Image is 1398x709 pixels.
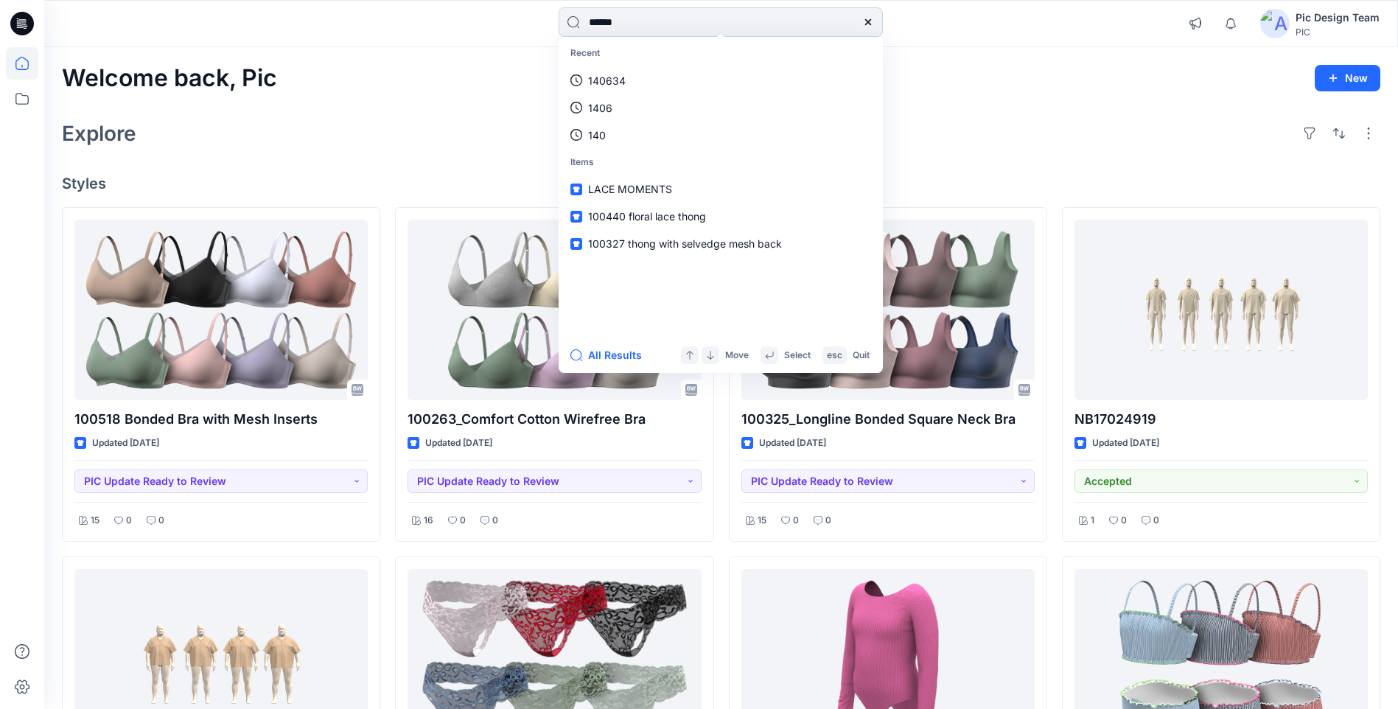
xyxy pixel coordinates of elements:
[853,348,870,363] p: Quit
[62,65,277,92] h2: Welcome back, Pic
[92,436,159,451] p: Updated [DATE]
[741,409,1035,430] p: 100325_Longline Bonded Square Neck Bra
[825,513,831,528] p: 0
[562,175,880,203] a: LACE MOMENTS
[588,128,606,143] p: 140
[784,348,811,363] p: Select
[1074,220,1368,400] a: NB17024919
[74,220,368,400] a: 100518 Bonded Bra with Mesh Inserts
[588,237,782,250] span: 100327 thong with selvedge mesh back
[492,513,498,528] p: 0
[158,513,164,528] p: 0
[408,409,701,430] p: 100263_Comfort Cotton Wirefree Bra
[588,210,706,223] span: 100440 floral lace thong
[74,409,368,430] p: 100518 Bonded Bra with Mesh Inserts
[725,348,749,363] p: Move
[460,513,466,528] p: 0
[562,40,880,67] p: Recent
[1296,27,1380,38] div: PIC
[562,149,880,176] p: Items
[1315,65,1380,91] button: New
[588,183,672,195] span: LACE MOMENTS
[562,230,880,257] a: 100327 thong with selvedge mesh back
[741,220,1035,400] a: 100325_Longline Bonded Square Neck Bra
[1260,9,1290,38] img: avatar
[1296,9,1380,27] div: Pic Design Team
[570,346,651,364] button: All Results
[793,513,799,528] p: 0
[827,348,842,363] p: esc
[62,175,1380,192] h4: Styles
[562,67,880,94] a: 140634
[408,220,701,400] a: 100263_Comfort Cotton Wirefree Bra
[424,513,433,528] p: 16
[1092,436,1159,451] p: Updated [DATE]
[1074,409,1368,430] p: NB17024919
[1121,513,1127,528] p: 0
[62,122,136,145] h2: Explore
[562,122,880,149] a: 140
[562,94,880,122] a: 1406
[562,203,880,230] a: 100440 floral lace thong
[758,513,766,528] p: 15
[588,100,612,116] p: 1406
[126,513,132,528] p: 0
[425,436,492,451] p: Updated [DATE]
[588,73,626,88] p: 140634
[1153,513,1159,528] p: 0
[1091,513,1094,528] p: 1
[91,513,99,528] p: 15
[759,436,826,451] p: Updated [DATE]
